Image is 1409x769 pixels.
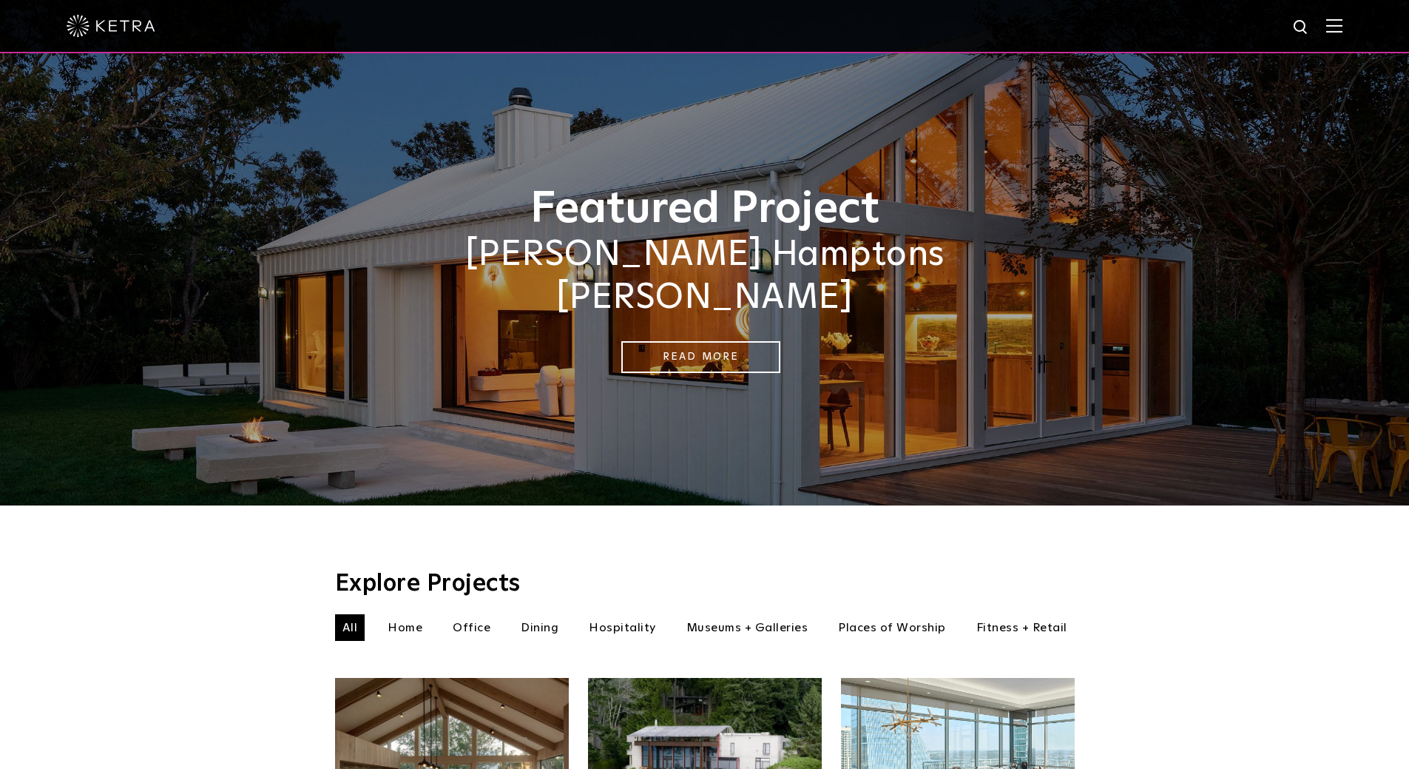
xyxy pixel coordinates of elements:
img: search icon [1292,19,1311,37]
li: Office [445,614,498,641]
li: Fitness + Retail [969,614,1075,641]
img: ketra-logo-2019-white [67,15,155,37]
a: Read More [621,341,780,373]
h1: Featured Project [335,185,1075,234]
h2: [PERSON_NAME] Hamptons [PERSON_NAME] [335,234,1075,319]
li: Places of Worship [831,614,953,641]
li: Hospitality [581,614,663,641]
li: Museums + Galleries [679,614,816,641]
h3: Explore Projects [335,572,1075,596]
li: Home [380,614,430,641]
li: All [335,614,365,641]
img: Hamburger%20Nav.svg [1326,19,1342,33]
li: Dining [513,614,566,641]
